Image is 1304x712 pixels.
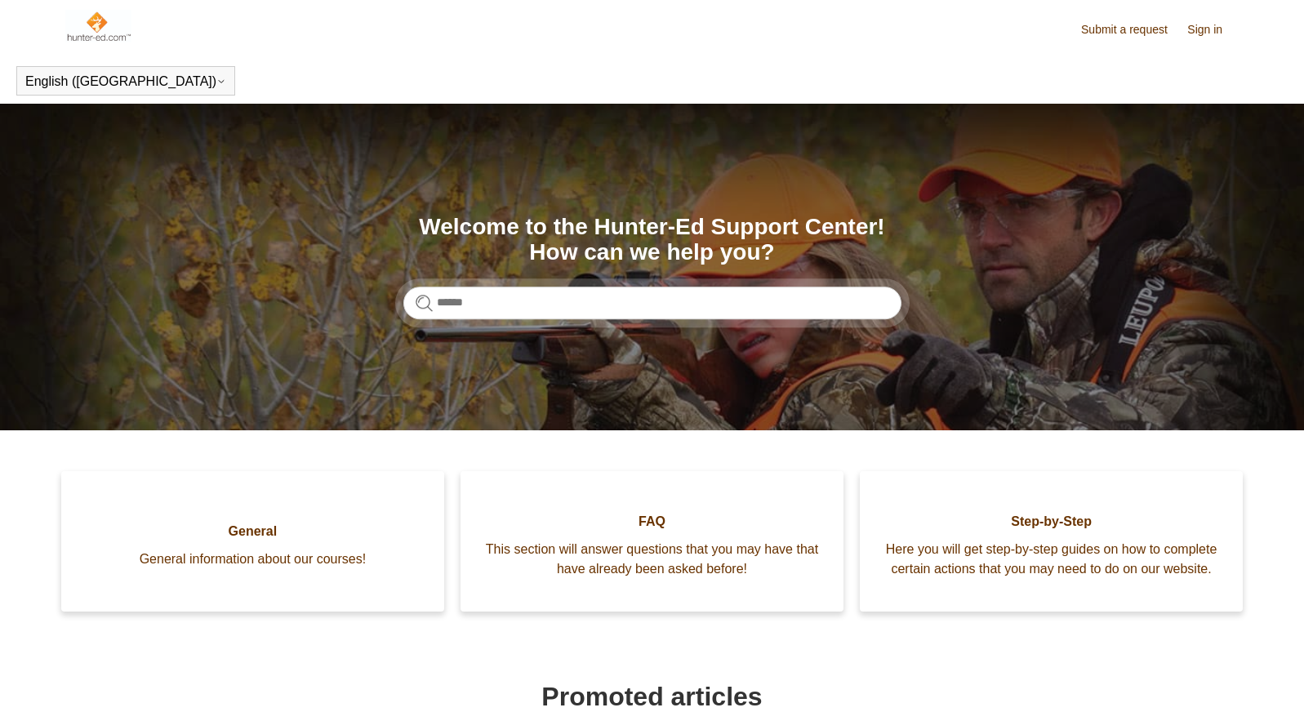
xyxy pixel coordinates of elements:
[86,550,420,569] span: General information about our courses!
[1187,21,1239,38] a: Sign in
[884,540,1218,579] span: Here you will get step-by-step guides on how to complete certain actions that you may need to do ...
[403,215,901,265] h1: Welcome to the Hunter-Ed Support Center! How can we help you?
[461,471,843,612] a: FAQ This section will answer questions that you may have that have already been asked before!
[61,471,444,612] a: General General information about our courses!
[485,540,819,579] span: This section will answer questions that you may have that have already been asked before!
[485,512,819,532] span: FAQ
[86,522,420,541] span: General
[65,10,131,42] img: Hunter-Ed Help Center home page
[1081,21,1184,38] a: Submit a request
[25,74,226,89] button: English ([GEOGRAPHIC_DATA])
[860,471,1243,612] a: Step-by-Step Here you will get step-by-step guides on how to complete certain actions that you ma...
[884,512,1218,532] span: Step-by-Step
[403,287,901,319] input: Search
